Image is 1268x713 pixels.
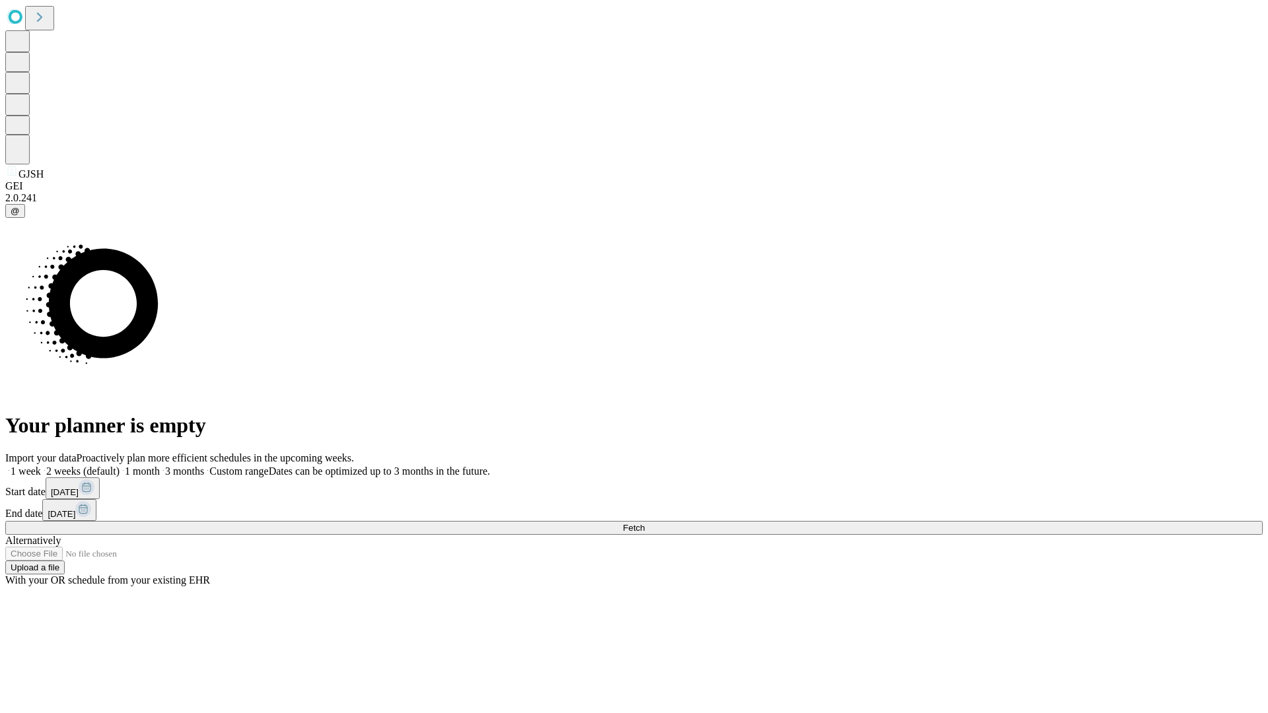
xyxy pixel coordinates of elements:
span: Dates can be optimized up to 3 months in the future. [269,465,490,477]
h1: Your planner is empty [5,413,1263,438]
span: Import your data [5,452,77,463]
button: Fetch [5,521,1263,535]
div: 2.0.241 [5,192,1263,204]
span: [DATE] [48,509,75,519]
span: @ [11,206,20,216]
button: [DATE] [42,499,96,521]
span: Proactively plan more efficient schedules in the upcoming weeks. [77,452,354,463]
span: 1 week [11,465,41,477]
span: Alternatively [5,535,61,546]
div: End date [5,499,1263,521]
button: [DATE] [46,477,100,499]
div: GEI [5,180,1263,192]
button: Upload a file [5,560,65,574]
span: 3 months [165,465,204,477]
span: With your OR schedule from your existing EHR [5,574,210,586]
button: @ [5,204,25,218]
span: [DATE] [51,487,79,497]
div: Start date [5,477,1263,499]
span: GJSH [18,168,44,180]
span: Custom range [209,465,268,477]
span: 2 weeks (default) [46,465,120,477]
span: 1 month [125,465,160,477]
span: Fetch [623,523,645,533]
